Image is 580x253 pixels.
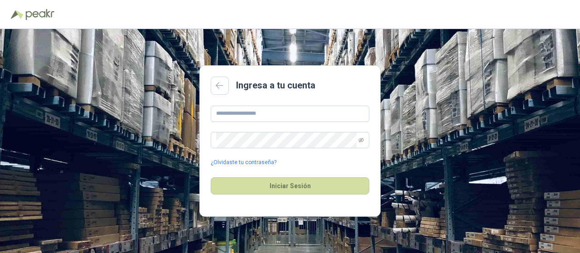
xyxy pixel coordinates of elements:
button: Iniciar Sesión [211,177,369,195]
img: Logo [11,10,24,19]
a: ¿Olvidaste tu contraseña? [211,158,276,167]
img: Peakr [25,9,54,20]
span: eye-invisible [358,137,364,143]
h2: Ingresa a tu cuenta [236,78,315,92]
